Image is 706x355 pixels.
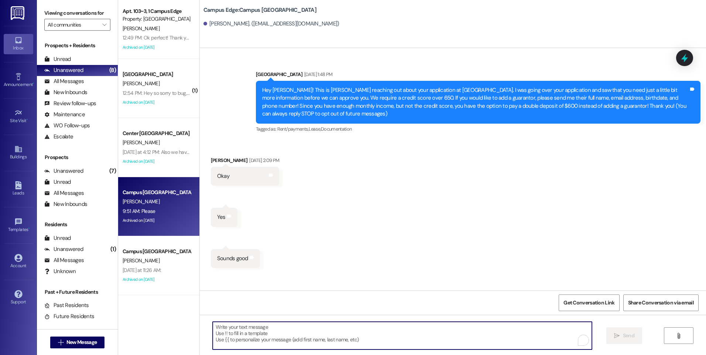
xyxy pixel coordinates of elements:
[623,294,699,311] button: Share Conversation via email
[256,124,700,134] div: Tagged as:
[623,332,634,340] span: Send
[123,15,191,23] div: Property: [GEOGRAPHIC_DATA]
[640,290,670,298] div: [DATE] 2:10 PM
[309,126,321,132] span: Lease ,
[107,165,118,177] div: (7)
[37,154,118,161] div: Prospects
[563,299,614,307] span: Get Conversation Link
[123,25,160,32] span: [PERSON_NAME]
[58,340,64,345] i: 
[122,43,192,52] div: Archived on [DATE]
[44,167,83,175] div: Unanswered
[44,268,76,275] div: Unknown
[44,55,71,63] div: Unread
[44,89,87,96] div: New Inbounds
[44,234,71,242] div: Unread
[37,42,118,49] div: Prospects + Residents
[123,130,191,137] div: Center [GEOGRAPHIC_DATA]
[123,139,160,146] span: [PERSON_NAME]
[122,98,192,107] div: Archived on [DATE]
[122,216,192,225] div: Archived on [DATE]
[4,216,33,235] a: Templates •
[203,6,316,14] b: Campus Edge: Campus [GEOGRAPHIC_DATA]
[66,338,97,346] span: New Message
[559,294,619,311] button: Get Conversation Link
[122,157,192,166] div: Archived on [DATE]
[4,252,33,272] a: Account
[4,107,33,127] a: Site Visit •
[217,213,226,221] div: Yes
[122,275,192,284] div: Archived on [DATE]
[4,34,33,54] a: Inbox
[11,6,26,20] img: ResiDesk Logo
[614,333,620,339] i: 
[217,255,248,262] div: Sounds good
[593,290,701,300] div: [GEOGRAPHIC_DATA]
[123,198,160,205] span: [PERSON_NAME]
[28,226,30,231] span: •
[33,81,34,86] span: •
[123,248,191,255] div: Campus [GEOGRAPHIC_DATA]
[44,100,96,107] div: Review follow-ups
[217,172,229,180] div: Okay
[277,126,309,132] span: Rent/payments ,
[321,126,352,132] span: Documentation
[123,80,160,87] span: [PERSON_NAME]
[628,299,694,307] span: Share Conversation via email
[44,245,83,253] div: Unanswered
[123,7,191,15] div: Apt. 103~3, 1 Campus Edge
[44,200,87,208] div: New Inbounds
[606,327,642,344] button: Send
[48,19,99,31] input: All communities
[262,86,689,118] div: Hey [PERSON_NAME]! This is [PERSON_NAME] reaching out about your application at [GEOGRAPHIC_DATA]...
[203,20,339,28] div: [PERSON_NAME]. ([EMAIL_ADDRESS][DOMAIN_NAME])
[44,189,84,197] div: All Messages
[44,111,85,118] div: Maintenance
[213,322,592,349] textarea: To enrich screen reader interactions, please activate Accessibility in Grammarly extension settings
[123,189,191,196] div: Campus [GEOGRAPHIC_DATA]
[37,288,118,296] div: Past + Future Residents
[247,156,279,164] div: [DATE] 2:09 PM
[123,70,191,78] div: [GEOGRAPHIC_DATA]
[109,244,118,255] div: (1)
[44,301,89,309] div: Past Residents
[256,70,700,81] div: [GEOGRAPHIC_DATA]
[4,179,33,199] a: Leads
[4,143,33,163] a: Buildings
[37,221,118,228] div: Residents
[44,66,83,74] div: Unanswered
[44,178,71,186] div: Unread
[211,156,279,167] div: [PERSON_NAME]
[676,333,681,339] i: 
[44,256,84,264] div: All Messages
[123,90,365,96] div: 12:54 PM: Hey so sorry to bug, I gotta get back into my apartment to grab some meds, could I get ...
[44,77,84,85] div: All Messages
[44,313,94,320] div: Future Residents
[123,267,161,273] div: [DATE] at 11:26 AM:
[123,149,359,155] div: [DATE] at 4:12 PM: Also we have been able to get personal renters insurance, what all do you guys...
[27,117,28,122] span: •
[123,208,155,214] div: 9:51 AM: Please
[302,70,333,78] div: [DATE] 1:48 PM
[123,34,191,41] div: 12:49 PM: Ok perfect! Thank you
[102,22,106,28] i: 
[4,288,33,308] a: Support
[44,122,90,130] div: WO Follow-ups
[50,337,105,348] button: New Message
[44,7,110,19] label: Viewing conversations for
[44,133,73,141] div: Escalate
[107,65,118,76] div: (8)
[123,257,160,264] span: [PERSON_NAME]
